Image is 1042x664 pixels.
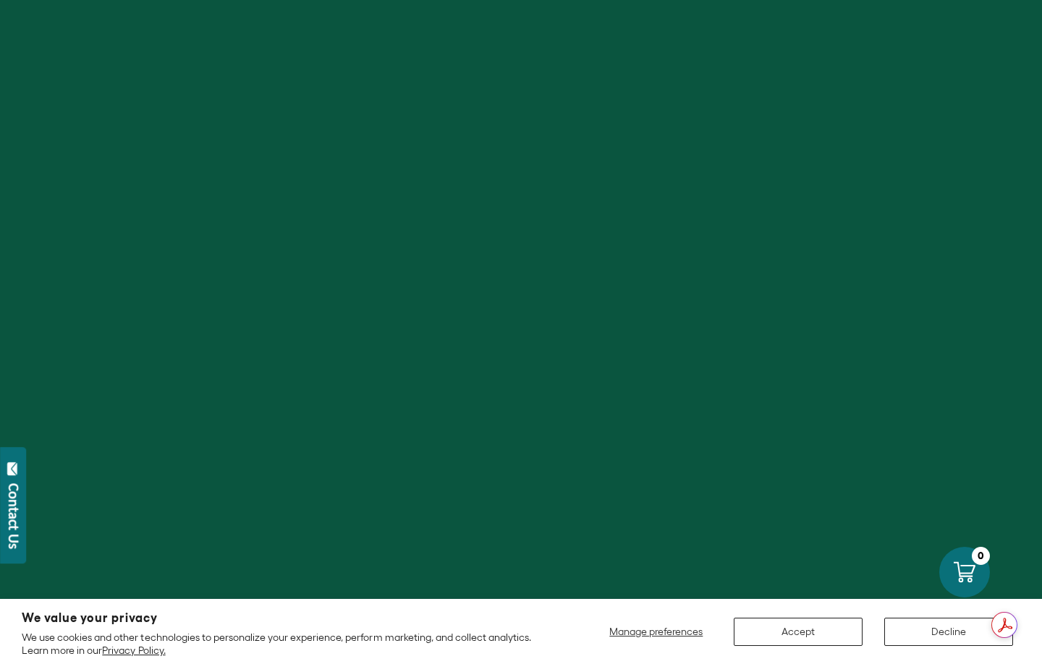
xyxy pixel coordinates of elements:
[22,631,551,657] p: We use cookies and other technologies to personalize your experience, perform marketing, and coll...
[102,644,165,656] a: Privacy Policy.
[609,626,703,637] span: Manage preferences
[734,618,863,646] button: Accept
[601,618,712,646] button: Manage preferences
[884,618,1013,646] button: Decline
[22,612,551,624] h2: We value your privacy
[972,547,990,565] div: 0
[7,483,21,549] div: Contact Us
